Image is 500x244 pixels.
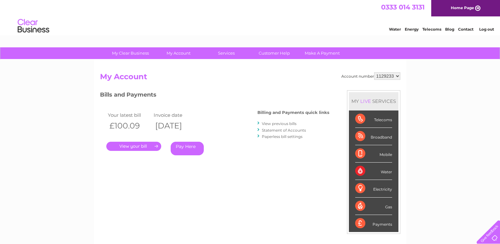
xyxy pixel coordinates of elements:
[359,98,372,104] div: LIVE
[262,134,303,139] a: Paperless bill settings
[458,27,474,32] a: Contact
[445,27,454,32] a: Blog
[405,27,419,32] a: Energy
[248,47,300,59] a: Customer Help
[152,111,198,119] td: Invoice date
[355,110,392,128] div: Telecoms
[355,198,392,215] div: Gas
[389,27,401,32] a: Water
[17,16,50,36] img: logo.png
[479,27,494,32] a: Log out
[152,47,204,59] a: My Account
[106,142,161,151] a: .
[101,3,399,31] div: Clear Business is a trading name of Verastar Limited (registered in [GEOGRAPHIC_DATA] No. 3667643...
[341,72,400,80] div: Account number
[381,3,425,11] a: 0333 014 3131
[355,145,392,163] div: Mobile
[152,119,198,132] th: [DATE]
[355,180,392,197] div: Electricity
[257,110,329,115] h4: Billing and Payments quick links
[355,163,392,180] div: Water
[355,128,392,145] div: Broadband
[100,72,400,84] h2: My Account
[106,119,152,132] th: £100.09
[100,90,329,101] h3: Bills and Payments
[262,128,306,133] a: Statement of Accounts
[200,47,252,59] a: Services
[349,92,398,110] div: MY SERVICES
[106,111,152,119] td: Your latest bill
[422,27,441,32] a: Telecoms
[171,142,204,155] a: Pay Here
[355,215,392,232] div: Payments
[104,47,156,59] a: My Clear Business
[296,47,348,59] a: Make A Payment
[262,121,297,126] a: View previous bills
